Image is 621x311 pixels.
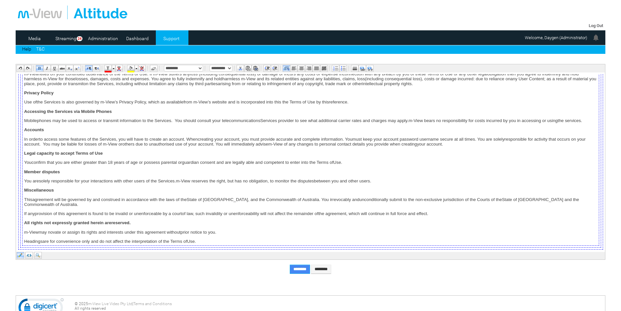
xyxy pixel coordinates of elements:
[77,36,82,41] span: 24
[592,34,600,41] img: bell24.png
[7,16,36,21] span: Privacy Policy
[7,165,178,170] span: Headingsare for convenience only and do not affect the interpretation of the Terms ofUse.
[7,77,85,82] span: Legal capacity to accept Terms of Use
[53,34,79,43] a: Streaming
[7,86,325,91] span: Youconfirm that you are either greater than 18 years of age or possess parental orguardian consen...
[7,123,561,133] span: Thisagreement will be governed by and construed in accordance with the laws of theState of [GEOGR...
[122,34,153,43] a: Dashboard
[7,114,36,118] span: Miscellaneous
[7,137,411,142] span: If anyprovision of this agreement is found to be invalid or unenforceable by a courtof law, such ...
[7,44,565,49] span: Mobilephones may be used to access or transmit information to the Services. You should consult yo...
[7,35,94,40] span: Accessing the Services via Mobile Phones
[88,302,132,306] a: m-View Live Video Pty Ltd
[589,23,603,28] a: Log Out
[22,46,31,52] a: Help
[7,104,354,109] span: You aresolely responsible for your interactions with other users of the Services.m-View reserves ...
[2,2,4,10] td: :
[7,53,26,58] span: Accounts
[133,302,172,306] a: Terms and Conditions
[525,35,587,40] span: Welcome, Daygen (Administrator)
[7,25,331,30] span: Use ofthe Services is also governed by m-View’s Privacy Policy, which as availablefrom m-View’s w...
[7,156,199,161] span: m-Viewmay novate or assign its rights and interests under this agreement withoutprior notice to you.
[36,46,45,52] a: T&C
[156,34,187,43] a: Support
[19,34,51,43] a: Media
[2,10,4,17] td: :
[7,146,113,151] span: All rights not expressly granted herein arereserved.
[7,63,568,72] span: In orderto access some features of the Services, you will have to create an account. Whencreating...
[7,95,42,100] span: Member disputes
[87,34,119,43] a: Administration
